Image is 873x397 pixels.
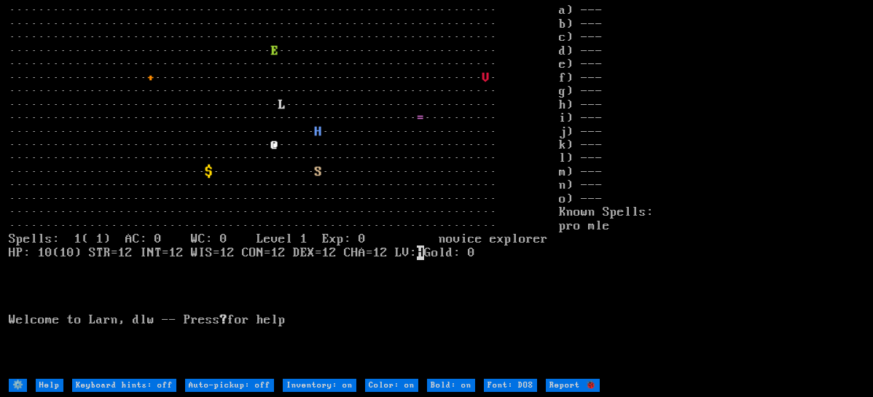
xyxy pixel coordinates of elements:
[417,245,424,260] mark: H
[220,313,227,327] b: ?
[72,379,176,392] input: Keyboard hints: off
[417,111,424,125] font: =
[315,125,322,139] font: H
[365,379,418,392] input: Color: on
[546,379,600,392] input: Report 🐞
[559,4,864,377] stats: a) --- b) --- c) --- d) --- e) --- f) --- g) --- h) --- i) --- j) --- k) --- l) --- m) --- n) ---...
[205,165,213,179] font: $
[147,71,154,85] font: +
[271,138,278,152] font: @
[283,379,356,392] input: Inventory: on
[9,4,559,377] larn: ··································································· ·····························...
[36,379,63,392] input: Help
[271,44,278,58] font: E
[427,379,475,392] input: Bold: on
[315,165,322,179] font: S
[9,379,27,392] input: ⚙️
[278,98,286,112] font: L
[484,379,537,392] input: Font: DOS
[482,71,490,85] font: V
[185,379,274,392] input: Auto-pickup: off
